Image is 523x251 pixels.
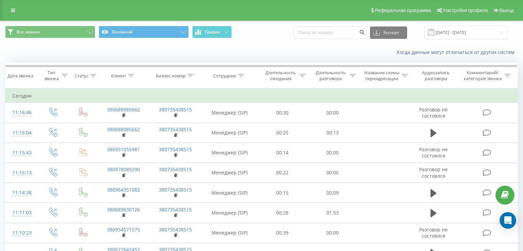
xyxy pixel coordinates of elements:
[159,126,192,133] a: 380735438515
[201,223,258,243] td: Менеджер (SIP)
[307,103,357,123] td: 00:00
[6,89,518,103] td: Сегодня
[12,226,31,240] div: 11:10:23
[12,166,31,179] div: 11:15:13
[500,212,516,229] div: Open Intercom Messenger
[258,103,307,123] td: 00:30
[307,163,357,183] td: 00:00
[419,146,448,159] span: Разговор не состоялся
[107,106,140,113] a: 380688985662
[107,226,140,233] a: 380934571575
[294,26,367,39] input: Поиск по номеру
[107,146,140,153] a: 380931055981
[314,70,348,81] div: Длительность разговора
[75,73,88,79] div: Статус
[159,206,192,213] a: 380735438515
[201,163,258,183] td: Менеджер (SIP)
[213,73,236,79] div: Сотрудник
[12,186,31,199] div: 11:14:38
[201,143,258,163] td: Менеджер (SIP)
[258,223,307,243] td: 00:39
[364,70,400,81] div: Название схемы переадресации
[12,206,31,219] div: 11:11:03
[159,146,192,153] a: 380735438515
[258,163,307,183] td: 00:22
[258,203,307,223] td: 00:28
[201,203,258,223] td: Менеджер (SIP)
[499,8,514,13] span: Выход
[107,126,140,133] a: 380688985662
[307,183,357,203] td: 00:09
[307,123,357,143] td: 00:13
[201,183,258,203] td: Менеджер (SIP)
[43,70,59,81] div: Тип звонка
[397,49,518,55] a: Когда данные могут отличаться от других систем
[201,123,258,143] td: Менеджер (SIP)
[12,106,31,119] div: 11:16:46
[12,146,31,160] div: 11:15:43
[156,73,186,79] div: Бизнес номер
[307,143,357,163] td: 00:00
[258,183,307,203] td: 00:15
[307,223,357,243] td: 00:00
[258,123,307,143] td: 00:25
[17,29,40,35] span: Все звонки
[8,73,33,79] div: Дата звонка
[370,26,407,39] button: Экспорт
[107,186,140,193] a: 380964351082
[192,26,232,38] button: График
[462,70,503,81] div: Комментарий/категория звонка
[375,8,431,13] span: Реферальная программа
[416,70,456,81] div: Аудиозапись разговора
[159,106,192,113] a: 380735438515
[111,73,126,79] div: Клиент
[419,166,448,179] span: Разговор не состоялся
[419,106,448,119] span: Разговор не состоялся
[99,26,189,38] button: Основной
[159,226,192,233] a: 380735438515
[5,26,95,38] button: Все звонки
[258,143,307,163] td: 00:14
[419,226,448,239] span: Разговор не состоялся
[159,166,192,173] a: 380735438515
[107,206,140,213] a: 380689830126
[264,70,298,81] div: Длительность ожидания
[201,103,258,123] td: Менеджер (SIP)
[205,30,220,34] span: График
[159,186,192,193] a: 380735438515
[12,126,31,140] div: 11:16:04
[443,8,488,13] span: Настройки профиля
[107,166,140,173] a: 380978089290
[307,203,357,223] td: 01:53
